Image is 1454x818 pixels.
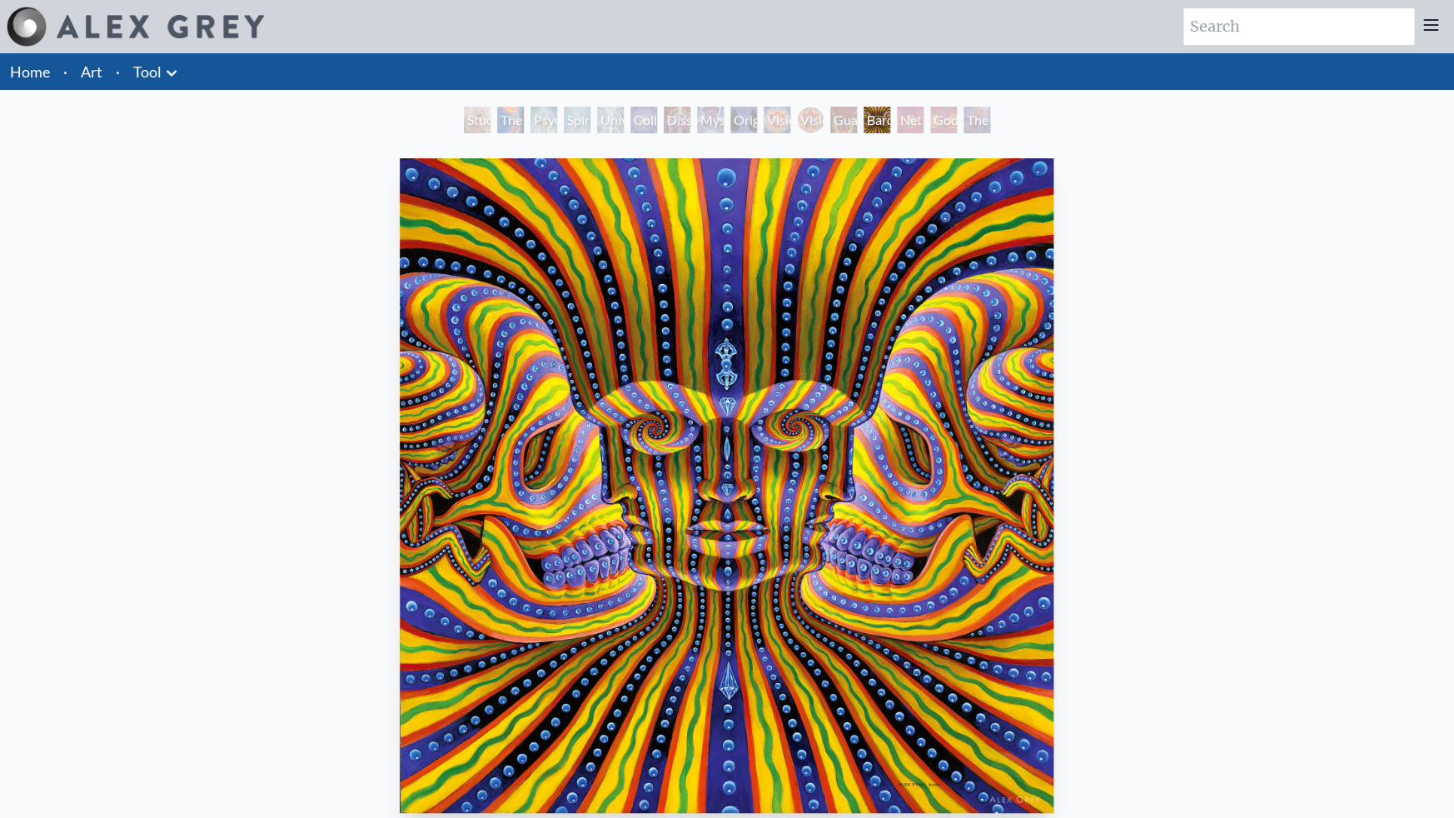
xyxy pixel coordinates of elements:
[57,53,74,90] li: ·
[530,107,557,133] div: Psychic Energy System
[830,107,857,133] div: Guardian of Infinite Vision
[864,107,890,133] div: Bardo Being
[664,107,690,133] div: Dissectional Art for Tool's Lateralus CD
[930,107,957,133] div: Godself
[497,107,524,133] div: The Torch
[597,107,624,133] div: Universal Mind Lattice
[1183,8,1414,45] input: Search
[897,107,924,133] div: Net of Being
[797,107,824,133] div: Vision [PERSON_NAME]
[964,107,990,133] div: The Great Turn
[730,107,757,133] div: Original Face
[133,60,162,83] a: Tool
[630,107,657,133] div: Collective Vision
[81,60,102,83] a: Art
[400,158,1054,813] img: Bardo-Being-2002-Alex-Grey-watermarked.jpg
[109,53,127,90] li: ·
[564,107,590,133] div: Spiritual Energy System
[764,107,790,133] div: Vision Crystal
[697,107,724,133] div: Mystic Eye
[464,107,490,133] div: Study for the Great Turn
[10,62,50,81] a: Home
